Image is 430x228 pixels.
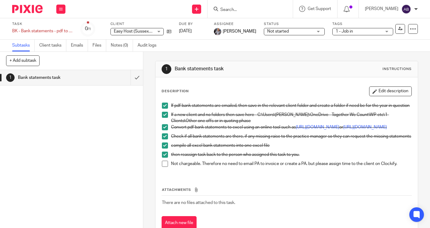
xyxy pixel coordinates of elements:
[220,7,274,13] input: Search
[308,7,331,11] span: Get Support
[162,64,171,74] div: 1
[138,40,161,51] a: Audit logs
[12,22,73,26] label: Task
[179,22,206,26] label: Due by
[171,103,411,109] p: If pdf bank statements are emailed, then save in the relevant client folder and create a folder i...
[111,40,133,51] a: Notes (0)
[114,29,157,33] span: Easy Host (Sussex) Ltd
[6,55,40,66] button: + Add subtask
[110,22,171,26] label: Client
[171,152,411,158] p: then reassign task back to the person who assigned this task to you.
[214,22,256,26] label: Assignee
[267,29,289,33] span: Not started
[369,86,412,96] button: Edit description
[343,125,387,129] a: [URL][DOMAIN_NAME]
[162,201,235,205] span: There are no files attached to this task.
[171,161,411,167] p: Not chargeable. Therefore no need to email PA to invoice or create a PA. but please assign time t...
[171,133,411,139] p: Check if all bank statements are there, if any missing raise to the practice manager so they can ...
[365,6,398,12] p: [PERSON_NAME]
[12,40,35,51] a: Subtasks
[223,28,256,34] span: [PERSON_NAME]
[12,5,43,13] img: Pixie
[264,22,325,26] label: Status
[39,40,66,51] a: Client tasks
[383,67,412,72] div: Instructions
[85,25,91,32] div: 0
[88,27,91,31] small: /1
[12,28,73,34] div: BK - Bank statements - pdf to excel task
[162,188,191,191] span: Attachments
[296,125,339,129] a: [URL][DOMAIN_NAME]
[336,29,353,33] span: 1 - Job in
[162,89,189,94] p: Description
[71,40,88,51] a: Emails
[171,124,411,130] p: Convert pdf bank statements to excel using an online tool such as or
[171,112,411,124] p: If a new client and no folders then save here - C:\Users\[PERSON_NAME]\OneDrive - Together We Cou...
[214,28,221,35] img: -%20%20-%20studio@ingrained.co.uk%20for%20%20-20220223%20at%20101413%20-%201W1A2026.jpg
[171,142,411,149] p: compile all excel bank statements into one excel file
[175,66,300,72] h1: Bank statements task
[332,22,393,26] label: Tags
[93,40,106,51] a: Files
[179,29,192,33] span: [DATE]
[401,4,411,14] img: svg%3E
[6,73,15,82] div: 1
[18,73,89,82] h1: Bank statements task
